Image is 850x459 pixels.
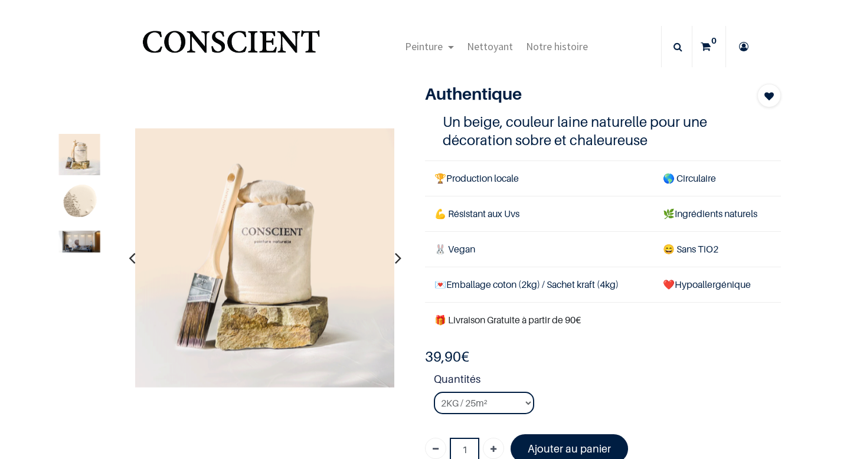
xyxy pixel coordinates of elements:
span: Peinture [405,40,443,53]
img: Product image [135,128,394,388]
td: ans TiO2 [653,231,781,267]
span: 💪 Résistant aux Uvs [434,208,519,219]
img: Product image [59,134,100,175]
span: 🐰 Vegan [434,243,475,255]
span: 😄 S [663,243,682,255]
td: Production locale [425,160,653,196]
span: 39,90 [425,348,461,365]
td: Emballage coton (2kg) / Sachet kraft (4kg) [425,267,653,303]
td: ❤️Hypoallergénique [653,267,781,303]
span: Notre histoire [526,40,588,53]
a: Peinture [398,26,460,67]
a: 0 [692,26,725,67]
a: Logo of Conscient [140,24,322,70]
button: Add to wishlist [757,84,781,107]
span: 💌 [434,278,446,290]
a: Supprimer [425,438,446,459]
a: Ajouter [483,438,504,459]
sup: 0 [708,35,720,47]
span: 🌎 C [663,172,683,184]
h1: Authentique [425,84,728,104]
font: 🎁 Livraison Gratuite à partir de 90€ [434,314,581,326]
span: 🏆 [434,172,446,184]
span: Nettoyant [467,40,513,53]
h4: Un beige, couleur laine naturelle pour une décoration sobre et chaleureuse [443,113,763,149]
img: Product image [59,182,100,224]
td: irculaire [653,160,781,196]
span: 🌿 [663,208,675,219]
img: Product image [59,231,100,253]
font: Ajouter au panier [528,442,611,455]
span: Add to wishlist [764,89,774,103]
b: € [425,348,469,365]
img: Conscient [140,24,322,70]
strong: Quantités [434,371,781,392]
td: Ingrédients naturels [653,196,781,231]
